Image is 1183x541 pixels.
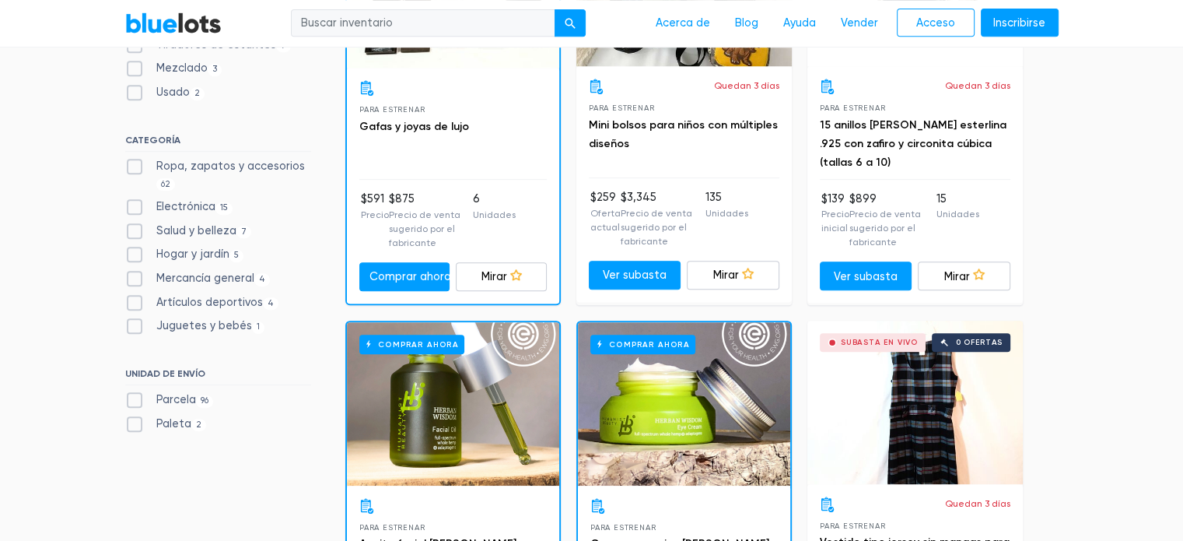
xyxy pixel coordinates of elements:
font: $899 [849,192,877,206]
font: 2 [196,420,201,430]
font: $875 [389,192,415,206]
font: Quedan 3 días [945,498,1010,509]
font: Juguetes y bebés [156,319,252,332]
font: $139 [821,192,845,206]
font: $591 [361,192,384,206]
font: Unidades [936,209,979,220]
font: 0 ofertas [956,338,1003,347]
font: Subasta en vivo [841,338,918,347]
font: Mercancía general [156,272,254,285]
font: Parcela [156,393,196,406]
font: Artículos deportivos [156,296,263,309]
font: Vender [841,16,878,30]
a: Ver subasta [820,262,912,290]
font: Acerca de [656,16,710,30]
font: 96 [201,395,208,406]
font: Inscribirse [993,16,1045,30]
font: Mezclado [156,61,208,75]
a: Vender [828,9,891,38]
font: Salud y belleza [156,224,236,237]
a: 15 anillos [PERSON_NAME] esterlina .925 con zafiro y circonita cúbica (tallas 6 a 10) [820,118,1006,169]
a: Mirar [456,262,547,291]
font: Unidades [473,209,516,220]
a: Gafas y joyas de lujo [359,120,469,133]
font: Precio [361,209,389,220]
font: Para estrenar [589,104,654,112]
font: Para estrenar [820,522,885,530]
a: Subasta en vivo 0 ofertas [807,321,1023,484]
a: Comprar ahora [359,262,450,291]
font: 62 [161,179,170,189]
a: Ver subasta [589,261,681,290]
font: Para estrenar [359,105,425,114]
font: Precio de venta sugerido por el fabricante [849,209,921,248]
font: Electrónica [156,200,215,213]
font: Mirar [481,270,507,283]
font: Paleta [156,417,191,430]
font: Mirar [713,269,739,282]
a: Ayuda [771,9,828,38]
font: 5 [234,250,239,260]
font: Para estrenar [359,523,425,532]
font: Comprar ahora [369,270,451,283]
font: Para estrenar [820,104,885,112]
a: Blog [723,9,771,38]
font: Acceso [916,16,955,30]
a: Mirar [918,262,1010,290]
font: $259 [590,191,616,204]
a: Acceso [897,9,975,37]
font: 6 [473,192,480,206]
font: Tiradores de estantes [156,38,276,51]
font: 135 [705,191,722,204]
font: Precio de venta sugerido por el fabricante [389,209,460,248]
font: 15 [220,202,228,213]
font: UNIDAD DE ENVÍO [125,368,205,379]
font: $3,345 [621,191,656,204]
a: Comprar ahora [347,322,559,486]
font: CATEGORÍA [125,135,180,146]
font: Precio inicial [821,209,849,234]
font: 2 [194,88,200,98]
font: Ayuda [783,16,816,30]
font: Comprar ahora [378,340,459,350]
font: 15 [936,192,947,206]
font: Unidades [705,208,748,219]
a: Comprar ahora [578,322,790,486]
font: Quedan 3 días [714,80,779,91]
font: 4 [268,298,274,308]
font: Quedan 3 días [945,80,1010,91]
font: Ver subasta [603,269,667,282]
font: 4 [259,274,265,284]
font: Blog [735,16,758,30]
a: Inscribirse [981,9,1059,37]
font: 1 [257,321,260,332]
a: Mini bolsos para niños con múltiples diseños [589,118,778,150]
font: 3 [212,64,217,74]
font: Ver subasta [834,269,898,283]
font: Para estrenar [590,523,656,532]
font: Usado [156,86,190,99]
a: Acerca de [643,9,723,38]
font: Hogar y jardín [156,248,229,261]
font: Ropa, zapatos y accesorios [156,160,305,173]
font: Mirar [944,269,970,283]
font: Oferta actual [590,208,621,233]
a: Mirar [687,261,779,290]
font: 7 [241,227,247,237]
font: Comprar ahora [609,340,690,350]
input: Buscar inventario [291,9,555,37]
font: Precio de venta sugerido por el fabricante [621,208,692,247]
